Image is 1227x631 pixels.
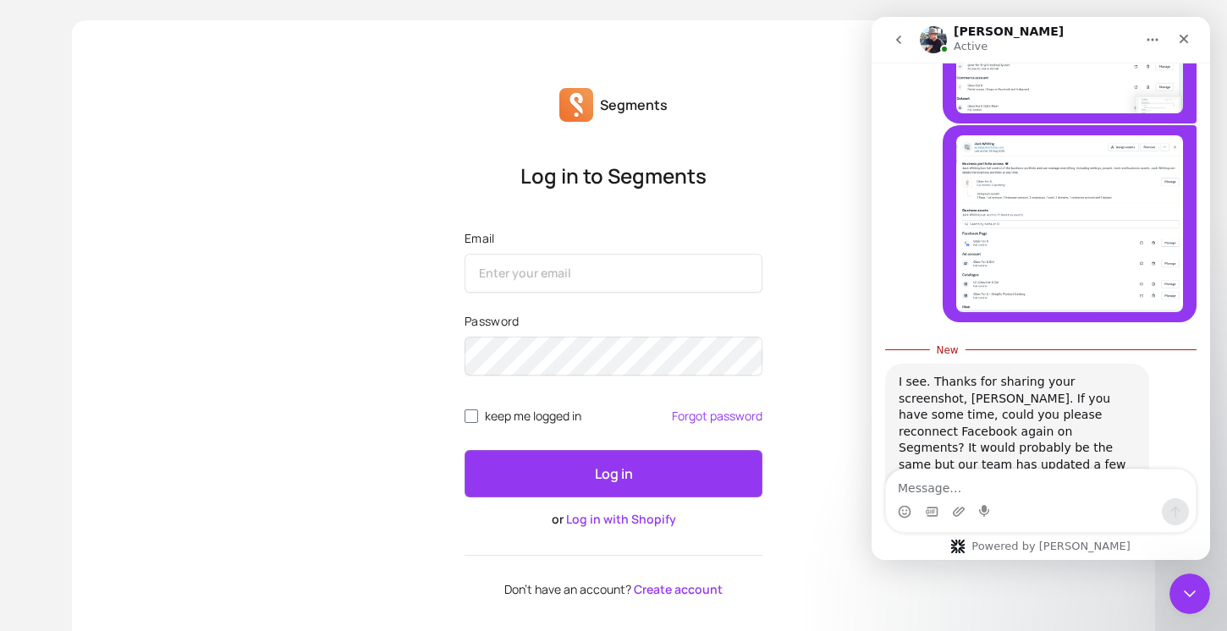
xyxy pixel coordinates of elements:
label: Password [465,313,762,330]
input: Password [465,337,762,376]
p: Log in to Segments [465,162,762,189]
p: Don't have an account? [465,583,762,596]
input: Email [465,254,762,293]
label: Email [465,230,762,247]
a: Log in with Shopify [566,511,676,527]
p: Log in [595,464,633,484]
iframe: Intercom live chat [872,17,1210,560]
button: Log in [465,450,762,497]
a: Forgot password [672,409,762,423]
iframe: Intercom live chat [1169,573,1210,614]
input: remember me [465,409,478,423]
span: keep me logged in [485,409,581,423]
p: or [465,511,762,528]
a: Create account [634,581,723,597]
p: Segments [600,95,668,115]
